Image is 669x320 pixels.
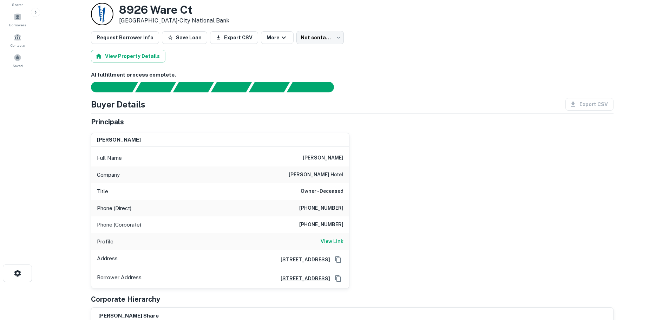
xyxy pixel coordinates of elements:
[333,254,343,265] button: Copy Address
[91,50,165,63] button: View Property Details
[289,171,343,179] h6: [PERSON_NAME] hotel
[287,82,342,92] div: AI fulfillment process complete.
[97,171,120,179] p: Company
[91,117,124,127] h5: Principals
[97,187,108,196] p: Title
[303,154,343,162] h6: [PERSON_NAME]
[135,82,176,92] div: Your request is received and processing...
[321,237,343,245] h6: View Link
[97,136,141,144] h6: [PERSON_NAME]
[333,273,343,284] button: Copy Address
[12,2,24,7] span: Search
[91,71,614,79] h6: AI fulfillment process complete.
[91,31,159,44] button: Request Borrower Info
[179,17,229,24] a: City National Bank
[98,312,159,320] h6: [PERSON_NAME] share
[97,237,113,246] p: Profile
[299,221,343,229] h6: [PHONE_NUMBER]
[97,273,142,284] p: Borrower Address
[119,3,229,17] h3: 8926 Ware Ct
[299,204,343,213] h6: [PHONE_NUMBER]
[2,31,33,50] a: Contacts
[13,63,23,68] span: Saved
[97,154,122,162] p: Full Name
[97,221,141,229] p: Phone (Corporate)
[9,22,26,28] span: Borrowers
[91,294,160,305] h5: Corporate Hierarchy
[249,82,290,92] div: Principals found, still searching for contact information. This may take time...
[2,10,33,29] a: Borrowers
[97,204,131,213] p: Phone (Direct)
[119,17,229,25] p: [GEOGRAPHIC_DATA] •
[173,82,214,92] div: Documents found, AI parsing details...
[321,237,343,246] a: View Link
[11,43,25,48] span: Contacts
[261,31,294,44] button: More
[275,275,330,282] a: [STREET_ADDRESS]
[211,82,252,92] div: Principals found, AI now looking for contact information...
[275,256,330,263] a: [STREET_ADDRESS]
[2,51,33,70] a: Saved
[296,31,344,44] div: Not contacted
[301,187,343,196] h6: Owner - Deceased
[210,31,258,44] button: Export CSV
[91,98,145,111] h4: Buyer Details
[97,254,118,265] p: Address
[162,31,207,44] button: Save Loan
[83,82,135,92] div: Sending borrower request to AI...
[634,264,669,298] iframe: Chat Widget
